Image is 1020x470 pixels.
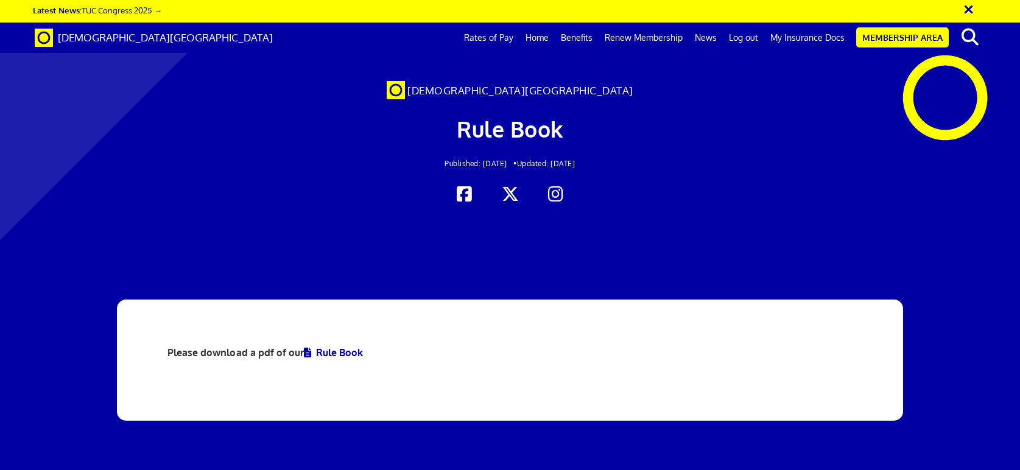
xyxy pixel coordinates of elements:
[689,23,723,53] a: News
[856,27,949,47] a: Membership Area
[723,23,764,53] a: Log out
[457,115,563,142] span: Rule Book
[458,23,519,53] a: Rates of Pay
[407,84,633,97] span: [DEMOGRAPHIC_DATA][GEOGRAPHIC_DATA]
[555,23,599,53] a: Benefits
[26,23,282,53] a: Brand [DEMOGRAPHIC_DATA][GEOGRAPHIC_DATA]
[33,5,162,15] a: Latest News:TUC Congress 2025 →
[167,346,364,359] strong: Please download a pdf of our
[33,5,82,15] strong: Latest News:
[196,160,824,167] h2: Updated: [DATE]
[304,346,363,359] a: Rule Book
[58,31,273,44] span: [DEMOGRAPHIC_DATA][GEOGRAPHIC_DATA]
[599,23,689,53] a: Renew Membership
[445,159,517,168] span: Published: [DATE] •
[519,23,555,53] a: Home
[951,24,988,50] button: search
[764,23,851,53] a: My Insurance Docs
